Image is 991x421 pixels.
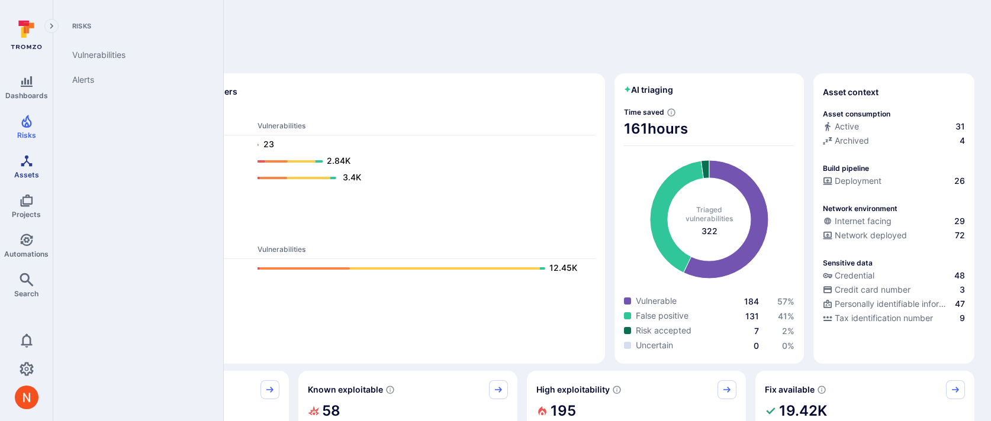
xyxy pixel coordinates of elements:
a: Credential48 [823,270,965,281]
div: Evidence that an asset is internet facing [823,215,965,229]
a: Vulnerabilities [63,43,209,67]
span: Discover [70,50,974,66]
span: Known exploitable [308,384,383,396]
span: Uncertain [636,339,673,351]
span: Ops scanners [79,231,596,239]
span: 0 [754,341,759,351]
a: Active31 [823,121,965,132]
span: Dashboards [5,91,48,100]
div: Code repository is archived [823,135,965,149]
div: Personally identifiable information (PII) [823,298,953,310]
span: Archived [835,135,869,147]
span: 26 [954,175,965,187]
span: 4 [960,135,965,147]
div: Archived [823,135,869,147]
div: Credential [823,270,874,281]
a: Internet facing29 [823,215,965,227]
a: 3.4K [258,171,584,185]
text: 12.45K [549,263,577,273]
a: 131 [745,311,759,321]
div: Evidence indicative of handling user or service credentials [823,270,965,284]
div: Network deployed [823,229,907,241]
a: 41% [778,311,794,321]
text: 2.84K [327,156,350,166]
a: 184 [744,296,759,306]
span: 72 [955,229,965,241]
span: False positive [636,310,688,322]
a: Archived4 [823,135,965,147]
a: 23 [258,138,584,152]
button: Expand navigation menu [44,19,59,33]
span: 29 [954,215,965,227]
p: Network environment [823,204,897,213]
a: Personally identifiable information (PII)47 [823,298,965,310]
svg: Confirmed exploitable by KEV [385,385,395,394]
span: Personally identifiable information (PII) [835,298,953,310]
div: Commits seen in the last 180 days [823,121,965,135]
div: Neeren Patki [15,386,38,409]
a: 0% [782,341,794,351]
span: Risks [63,21,209,31]
span: High exploitability [536,384,610,396]
a: 12.45K [258,261,584,276]
svg: EPSS score ≥ 0.7 [612,385,622,394]
span: Dev scanners [79,107,596,116]
div: Configured deployment pipeline [823,175,965,189]
div: Credit card number [823,284,910,296]
a: 7 [754,326,759,336]
span: Asset context [823,86,879,98]
span: 9 [960,312,965,324]
img: ACg8ocIprwjrgDQnDsNSk9Ghn5p5-B8DpAKWoJ5Gi9syOE4K59tr4Q=s96-c [15,386,38,409]
svg: Estimated based on an average time of 30 mins needed to triage each vulnerability [667,108,676,117]
span: total [702,225,717,237]
span: 57 % [777,296,794,306]
span: Projects [12,210,41,219]
span: Search [14,289,38,298]
div: Active [823,121,859,132]
span: Fix available [765,384,815,396]
p: Build pipeline [823,164,869,173]
span: Triaged vulnerabilities [686,205,733,223]
span: Time saved [624,108,664,116]
span: 161 hours [624,119,794,138]
span: Automations [4,250,49,258]
text: 23 [263,139,274,149]
span: Internet facing [835,215,892,227]
a: Deployment26 [823,175,965,187]
span: Assets [14,170,39,179]
div: Internet facing [823,215,892,227]
a: 57% [777,296,794,306]
span: Tax identification number [835,312,933,324]
span: Risks [17,131,36,140]
a: Credit card number3 [823,284,965,296]
i: Expand navigation menu [47,21,56,31]
div: Evidence indicative of processing tax identification numbers [823,312,965,326]
div: Evidence indicative of processing credit card numbers [823,284,965,298]
div: Evidence that the asset is packaged and deployed somewhere [823,229,965,244]
p: Sensitive data [823,258,873,267]
h2: AI triaging [624,84,673,96]
span: 0 % [782,341,794,351]
a: Tax identification number9 [823,312,965,324]
a: Alerts [63,67,209,92]
th: Vulnerabilities [257,244,596,259]
span: Network deployed [835,229,907,241]
a: 2.84K [258,154,584,169]
span: 31 [955,121,965,132]
div: Evidence indicative of processing personally identifiable information [823,298,965,312]
span: 41 % [778,311,794,321]
p: Asset consumption [823,109,890,118]
span: Risk accepted [636,325,691,336]
span: 48 [954,270,965,281]
div: Tax identification number [823,312,933,324]
a: 2% [782,326,794,336]
a: Network deployed72 [823,229,965,241]
th: Vulnerabilities [257,121,596,135]
span: 3 [960,284,965,296]
span: Deployment [835,175,881,187]
text: 3.4K [343,172,361,182]
span: Credential [835,270,874,281]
